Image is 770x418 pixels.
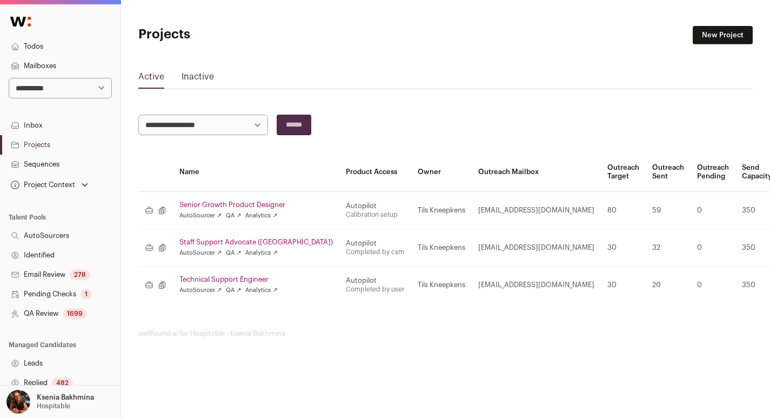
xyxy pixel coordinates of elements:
[601,152,646,192] th: Outreach Target
[346,239,405,248] div: Autopilot
[138,26,343,43] h1: Projects
[601,229,646,267] td: 30
[411,229,472,267] td: Tils Kneepkens
[179,249,222,257] a: AutoSourcer ↗
[245,211,277,220] a: Analytics ↗
[179,286,222,295] a: AutoSourcer ↗
[9,177,90,193] button: Open dropdown
[63,308,87,319] div: 1699
[4,390,96,414] button: Open dropdown
[9,181,75,189] div: Project Context
[646,192,691,229] td: 59
[693,26,753,44] a: New Project
[226,286,241,295] a: QA ↗
[691,229,735,267] td: 0
[691,267,735,304] td: 0
[646,152,691,192] th: Outreach Sent
[173,152,339,192] th: Name
[411,152,472,192] th: Owner
[346,249,404,255] a: Completed by csm
[179,211,222,220] a: AutoSourcer ↗
[226,211,241,220] a: QA ↗
[4,11,37,32] img: Wellfound
[179,238,333,247] a: Staff Support Advocate ([GEOGRAPHIC_DATA])
[182,70,214,88] a: Inactive
[346,286,405,293] a: Completed by user
[472,267,601,304] td: [EMAIL_ADDRESS][DOMAIN_NAME]
[138,70,164,88] a: Active
[37,402,70,410] p: Hospitable
[646,267,691,304] td: 20
[346,276,405,285] div: Autopilot
[472,192,601,229] td: [EMAIL_ADDRESS][DOMAIN_NAME]
[601,267,646,304] td: 30
[601,192,646,229] td: 80
[472,152,601,192] th: Outreach Mailbox
[245,286,277,295] a: Analytics ↗
[339,152,411,192] th: Product Access
[472,229,601,267] td: [EMAIL_ADDRESS][DOMAIN_NAME]
[245,249,277,257] a: Analytics ↗
[226,249,241,257] a: QA ↗
[646,229,691,267] td: 32
[6,390,30,414] img: 13968079-medium_jpg
[179,201,333,209] a: Senior Growth Product Designer
[346,211,398,218] a: Calibration setup
[346,202,405,210] div: Autopilot
[37,393,94,402] p: Ksenia Bakhmina
[52,377,73,388] div: 482
[411,267,472,304] td: Tils Kneepkens
[691,192,735,229] td: 0
[411,192,472,229] td: Tils Kneepkens
[81,289,92,300] div: 1
[691,152,735,192] th: Outreach Pending
[70,269,90,280] div: 278
[179,275,333,284] a: Technical Support Engineer
[138,329,753,338] footer: wellfound:ai for Hospitable - Ksenia Bakhmina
